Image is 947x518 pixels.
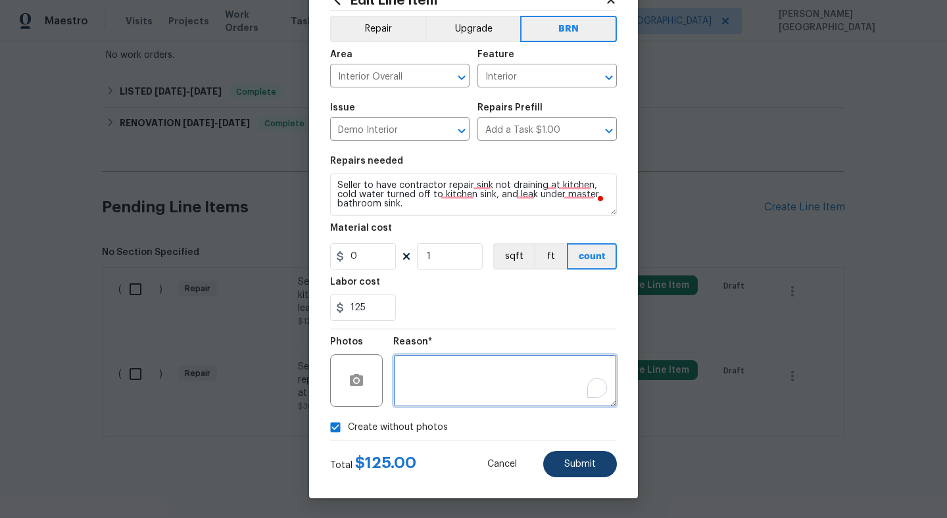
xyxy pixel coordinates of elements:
[600,68,618,87] button: Open
[330,337,363,346] h5: Photos
[534,243,567,270] button: ft
[425,16,521,42] button: Upgrade
[393,337,432,346] h5: Reason*
[393,354,617,407] textarea: To enrich screen reader interactions, please activate Accessibility in Grammarly extension settings
[330,50,352,59] h5: Area
[520,16,617,42] button: BRN
[543,451,617,477] button: Submit
[567,243,617,270] button: count
[600,122,618,140] button: Open
[330,277,380,287] h5: Labor cost
[466,451,538,477] button: Cancel
[355,455,416,471] span: $ 125.00
[452,68,471,87] button: Open
[330,456,416,472] div: Total
[452,122,471,140] button: Open
[330,16,425,42] button: Repair
[487,459,517,469] span: Cancel
[348,421,448,435] span: Create without photos
[330,224,392,233] h5: Material cost
[564,459,596,469] span: Submit
[330,174,617,216] textarea: To enrich screen reader interactions, please activate Accessibility in Grammarly extension settings
[330,103,355,112] h5: Issue
[493,243,534,270] button: sqft
[477,103,543,112] h5: Repairs Prefill
[330,156,403,166] h5: Repairs needed
[477,50,514,59] h5: Feature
